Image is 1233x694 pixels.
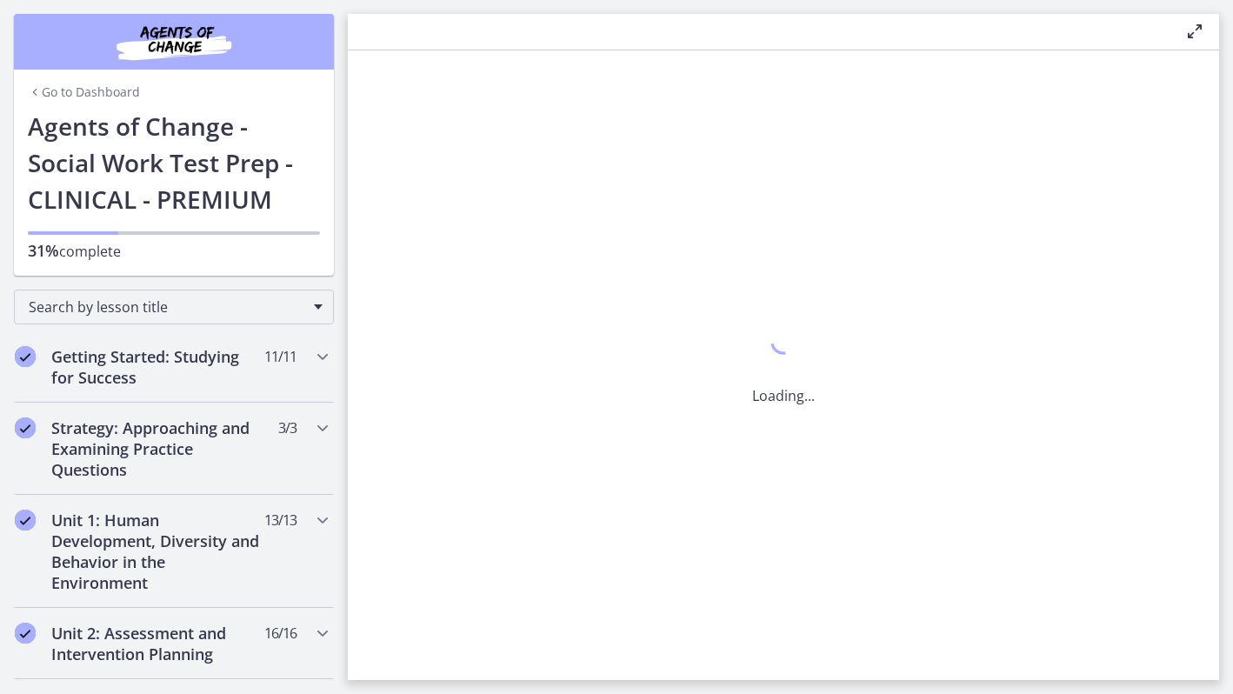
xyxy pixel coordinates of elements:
[752,324,815,364] div: 1
[51,510,263,593] h2: Unit 1: Human Development, Diversity and Behavior in the Environment
[28,108,320,217] h1: Agents of Change - Social Work Test Prep - CLINICAL - PREMIUM
[264,510,297,531] span: 13 / 13
[264,346,297,367] span: 11 / 11
[264,623,297,644] span: 16 / 16
[51,417,263,480] h2: Strategy: Approaching and Examining Practice Questions
[278,417,297,438] span: 3 / 3
[15,510,36,531] i: Completed
[51,623,263,664] h2: Unit 2: Assessment and Intervention Planning
[28,240,320,262] p: complete
[15,417,36,438] i: Completed
[15,623,36,644] i: Completed
[15,346,36,367] i: Completed
[28,240,59,261] span: 31%
[28,83,140,101] a: Go to Dashboard
[752,385,815,406] p: Loading...
[51,346,263,388] h2: Getting Started: Studying for Success
[14,290,334,324] div: Search by lesson title
[70,21,278,63] img: Agents of Change
[29,297,305,317] span: Search by lesson title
